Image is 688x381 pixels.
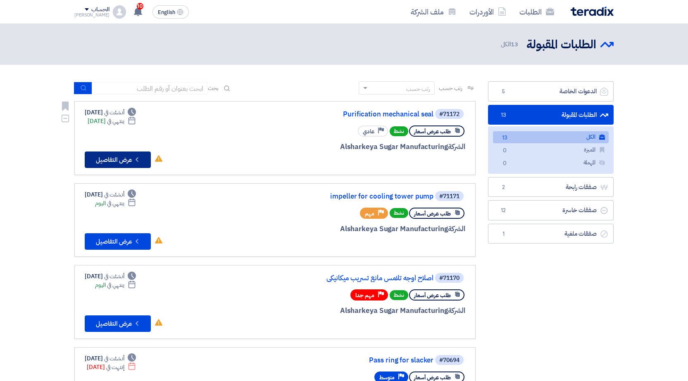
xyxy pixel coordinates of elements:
span: 13 [511,40,518,49]
span: أنشئت في [104,272,124,281]
a: المميزة [493,144,609,156]
div: [DATE] [87,363,136,372]
span: مهم جدا [355,291,374,299]
span: ينتهي في [107,281,124,289]
div: [PERSON_NAME] [74,13,110,17]
div: #71172 [439,111,459,117]
a: ملف الشركة [404,2,463,21]
span: طلب عرض أسعار [414,128,451,135]
a: اصلاح اوجه تلامس مانع تسريب ميكانيكي [268,275,433,282]
h2: الطلبات المقبولة [526,37,596,53]
span: الشركة [448,305,466,316]
div: #71171 [439,194,459,199]
span: 0 [500,159,509,168]
div: [DATE] [88,117,136,125]
a: Purification mechanical seal [268,111,433,118]
a: الدعوات الخاصة5 [488,81,614,102]
span: ينتهي في [107,199,124,208]
div: #71170 [439,275,459,281]
a: الأوردرات [463,2,513,21]
div: #70694 [439,357,459,363]
span: أنشئت في [104,190,124,199]
div: [DATE] [85,108,136,117]
input: ابحث بعنوان أو رقم الطلب [92,82,208,95]
div: اليوم [95,281,136,289]
span: الكل [501,40,520,49]
span: نشط [390,126,408,136]
span: طلب عرض أسعار [414,210,451,218]
a: الطلبات [513,2,561,21]
a: impeller for cooling tower pump [268,193,433,200]
span: English [158,9,175,15]
button: عرض التفاصيل [85,233,151,250]
a: صفقات ملغية1 [488,224,614,244]
div: [DATE] [85,272,136,281]
button: عرض التفاصيل [85,151,151,168]
a: صفقات رابحة2 [488,177,614,197]
span: الشركة [448,142,466,152]
span: طلب عرض أسعار [414,291,451,299]
a: الطلبات المقبولة13 [488,105,614,125]
div: [DATE] [85,354,136,363]
span: الشركة [448,224,466,234]
div: [DATE] [85,190,136,199]
span: رتب حسب [439,84,462,92]
div: اليوم [95,199,136,208]
span: 13 [500,134,509,142]
span: بحث [208,84,219,92]
button: عرض التفاصيل [85,315,151,332]
span: 0 [500,147,509,155]
span: 12 [498,206,508,215]
span: نشط [390,208,408,218]
img: Teradix logo [571,7,614,16]
span: 2 [498,183,508,192]
div: Alsharkeya Sugar Manufacturing [267,224,465,234]
span: أنشئت في [104,354,124,363]
img: profile_test.png [113,5,126,19]
div: الحساب [91,6,109,13]
span: ينتهي في [107,117,124,125]
a: المهملة [493,157,609,169]
span: مهم [365,210,374,218]
a: الكل [493,131,609,143]
span: إنتهت في [106,363,124,372]
div: رتب حسب [406,85,430,93]
span: 10 [137,3,143,9]
div: Alsharkeya Sugar Manufacturing [267,305,465,316]
span: عادي [363,128,374,135]
span: أنشئت في [104,108,124,117]
span: نشط [390,290,408,300]
span: 1 [498,230,508,238]
div: Alsharkeya Sugar Manufacturing [267,142,465,152]
button: English [152,5,189,19]
span: 13 [498,111,508,119]
span: 5 [498,88,508,96]
a: صفقات خاسرة12 [488,200,614,220]
a: Pass ring for slacker [268,357,433,364]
